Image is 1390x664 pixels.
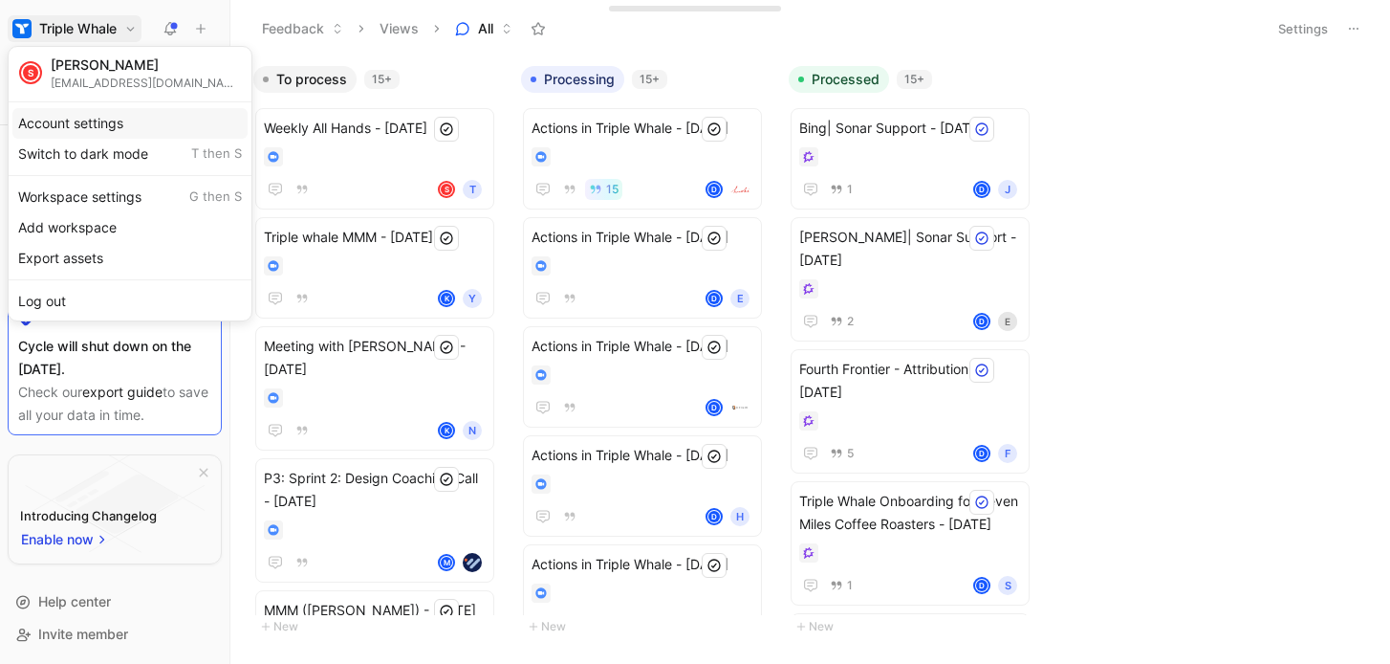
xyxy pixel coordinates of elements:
[12,286,248,317] div: Log out
[191,145,242,163] span: T then S
[51,76,242,90] div: [EMAIL_ADDRESS][DOMAIN_NAME]
[8,46,252,321] div: Triple WhaleTriple Whale
[21,63,40,82] div: S
[51,56,242,74] div: [PERSON_NAME]
[12,182,248,212] div: Workspace settings
[189,188,242,206] span: G then S
[12,212,248,243] div: Add workspace
[12,243,248,274] div: Export assets
[12,108,248,139] div: Account settings
[12,139,248,169] div: Switch to dark mode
